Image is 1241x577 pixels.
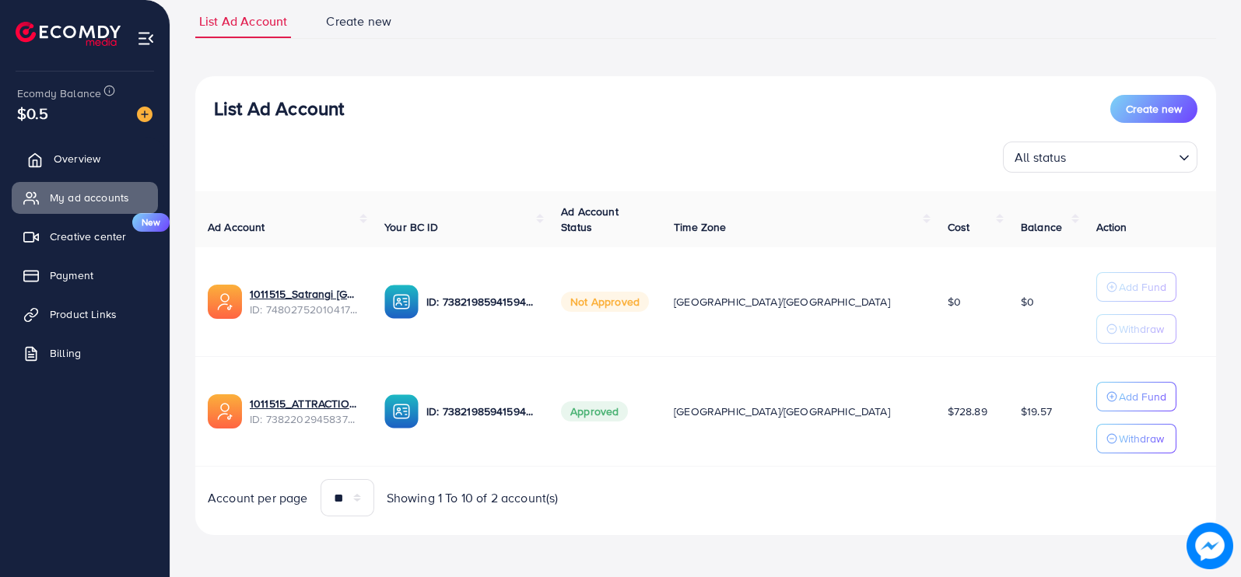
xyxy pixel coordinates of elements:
[1126,101,1182,117] span: Create new
[384,219,438,235] span: Your BC ID
[208,394,242,428] img: ic-ads-acc.e4c84228.svg
[387,489,559,507] span: Showing 1 To 10 of 2 account(s)
[561,292,649,312] span: Not Approved
[12,260,158,291] a: Payment
[250,302,359,317] span: ID: 7480275201041793041
[426,402,536,421] p: ID: 7382198594159493121
[50,229,126,244] span: Creative center
[1119,278,1166,296] p: Add Fund
[250,286,359,318] div: <span class='underline'>1011515_Satrangi uae_1741637303662</span></br>7480275201041793041
[1021,404,1052,419] span: $19.57
[208,285,242,319] img: ic-ads-acc.e4c84228.svg
[12,337,158,369] a: Billing
[50,190,129,205] span: My ad accounts
[326,12,391,30] span: Create new
[208,219,265,235] span: Ad Account
[948,219,970,235] span: Cost
[250,411,359,427] span: ID: 7382202945837826049
[674,294,890,309] span: [GEOGRAPHIC_DATA]/[GEOGRAPHIC_DATA]
[12,299,158,330] a: Product Links
[561,401,628,421] span: Approved
[674,404,890,419] span: [GEOGRAPHIC_DATA]/[GEOGRAPHIC_DATA]
[1096,314,1176,344] button: Withdraw
[948,404,987,419] span: $728.89
[1071,143,1173,169] input: Search for option
[426,292,536,311] p: ID: 7382198594159493121
[384,285,419,319] img: ic-ba-acc.ded83a64.svg
[50,345,81,361] span: Billing
[16,22,121,46] img: logo
[137,30,155,47] img: menu
[1110,95,1197,123] button: Create new
[1021,219,1062,235] span: Balance
[1119,320,1164,338] p: Withdraw
[1096,272,1176,302] button: Add Fund
[1096,424,1176,453] button: Withdraw
[561,204,619,235] span: Ad Account Status
[12,221,158,252] a: Creative centerNew
[250,396,359,428] div: <span class='underline'>1011515_ATTRACTION HIAJB_1718803071136</span></br>7382202945837826049
[384,394,419,428] img: ic-ba-acc.ded83a64.svg
[1021,294,1034,309] span: $0
[1003,142,1197,173] div: Search for option
[214,97,344,120] h3: List Ad Account
[1119,387,1166,406] p: Add Fund
[674,219,726,235] span: Time Zone
[12,143,158,174] a: Overview
[1096,382,1176,411] button: Add Fund
[1119,429,1164,448] p: Withdraw
[199,12,287,30] span: List Ad Account
[12,182,158,213] a: My ad accounts
[132,213,170,232] span: New
[1096,219,1127,235] span: Action
[948,294,961,309] span: $0
[208,489,308,507] span: Account per page
[50,268,93,283] span: Payment
[54,151,100,166] span: Overview
[137,107,152,122] img: image
[17,102,49,124] span: $0.5
[1187,523,1233,569] img: image
[250,286,359,302] a: 1011515_Satrangi [GEOGRAPHIC_DATA]
[1011,146,1070,169] span: All status
[17,86,101,101] span: Ecomdy Balance
[250,396,359,411] a: 1011515_ATTRACTION HIAJB_1718803071136
[50,306,117,322] span: Product Links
